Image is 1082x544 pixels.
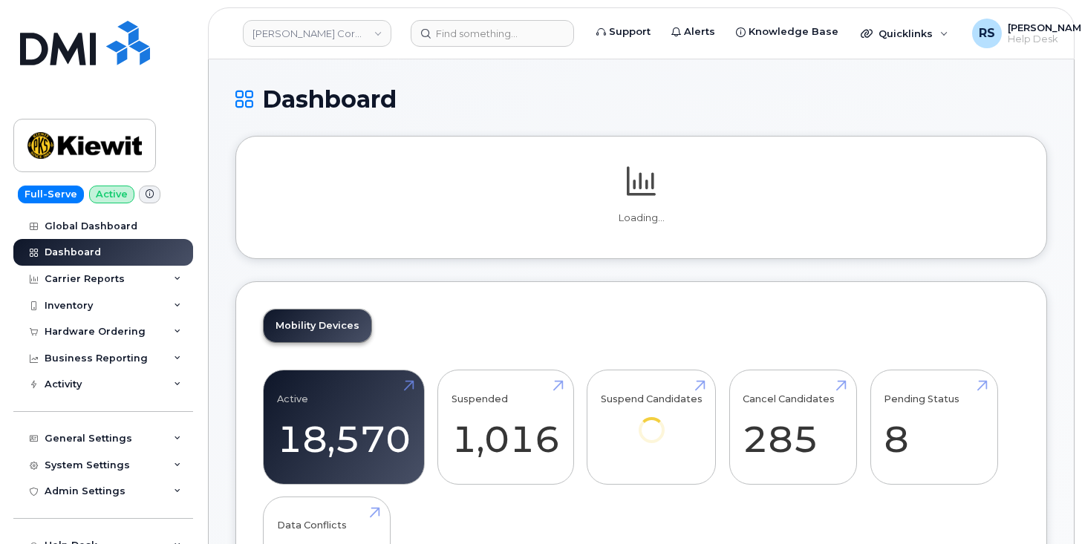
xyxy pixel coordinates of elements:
[263,212,1020,225] p: Loading...
[601,378,703,464] a: Suspend Candidates
[743,378,843,476] a: Cancel Candidates 285
[235,86,1047,112] h1: Dashboard
[884,378,984,476] a: Pending Status 8
[277,378,411,476] a: Active 18,570
[264,309,371,342] a: Mobility Devices
[452,378,560,476] a: Suspended 1,016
